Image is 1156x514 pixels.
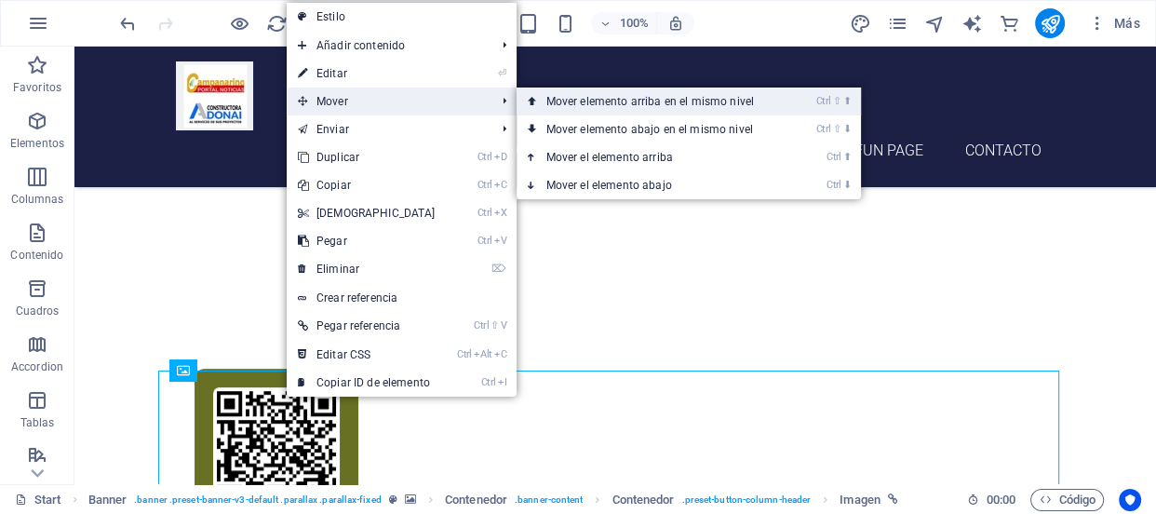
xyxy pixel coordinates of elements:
[265,12,288,34] button: reload
[88,489,128,511] span: Haz clic para seleccionar y doble clic para editar
[517,171,791,199] a: Ctrl⬇Mover el elemento abajo
[287,32,489,60] span: Añadir contenido
[11,192,64,207] p: Columnas
[20,415,55,430] p: Tablas
[13,80,61,95] p: Favoritos
[287,255,447,283] a: ⌦Eliminar
[1040,13,1061,34] i: Publicar
[228,12,250,34] button: Haz clic para salir del modo de previsualización y seguir editando
[474,348,492,360] i: Alt
[287,312,447,340] a: Ctrl⇧VPegar referencia
[850,13,871,34] i: Diseño (Ctrl+Alt+Y)
[477,235,492,247] i: Ctrl
[477,151,492,163] i: Ctrl
[287,3,517,31] a: Estilo
[924,13,946,34] i: Navegador
[88,489,898,511] nav: breadcrumb
[491,263,506,275] i: ⌦
[116,12,139,34] button: undo
[134,489,381,511] span: . banner .preset-banner-v3-default .parallax .parallax-fixed
[491,319,499,331] i: ⇧
[849,12,871,34] button: design
[494,348,507,360] i: C
[517,143,791,171] a: Ctrl⬆Mover el elemento arriba
[827,151,841,163] i: Ctrl
[445,489,507,511] span: Haz clic para seleccionar y doble clic para editar
[15,489,61,511] a: Haz clic para cancelar la selección y doble clic para abrir páginas
[11,359,63,374] p: Accordion
[816,95,831,107] i: Ctrl
[961,12,983,34] button: text_generator
[1035,8,1065,38] button: publish
[1000,493,1002,507] span: :
[827,179,841,191] i: Ctrl
[998,12,1020,34] button: commerce
[987,489,1015,511] span: 00 00
[667,15,684,32] i: Al redimensionar, ajustar el nivel de zoom automáticamente para ajustarse al dispositivo elegido.
[266,13,288,34] i: Volver a cargar página
[515,489,583,511] span: . banner-content
[888,494,898,505] i: Este elemento está vinculado
[481,376,496,388] i: Ctrl
[886,12,908,34] button: pages
[287,143,447,171] a: CtrlDDuplicar
[287,227,447,255] a: CtrlVPegar
[923,12,946,34] button: navigator
[477,179,492,191] i: Ctrl
[117,13,139,34] i: Deshacer: Eliminar elementos (Ctrl+Z)
[498,376,507,388] i: I
[287,115,489,143] a: Enviar
[967,489,1016,511] h6: Tiempo de la sesión
[494,235,507,247] i: V
[389,494,397,505] i: Este elemento es un preajuste personalizable
[287,199,447,227] a: CtrlX[DEMOGRAPHIC_DATA]
[833,123,841,135] i: ⇧
[287,171,447,199] a: CtrlCCopiar
[1087,14,1140,33] span: Más
[843,179,852,191] i: ⬇
[840,489,880,511] span: Haz clic para seleccionar y doble clic para editar
[591,12,657,34] button: 100%
[287,60,447,88] a: ⏎Editar
[457,348,472,360] i: Ctrl
[612,489,675,511] span: Haz clic para seleccionar y doble clic para editar
[681,489,811,511] span: . preset-button-column-header
[477,207,492,219] i: Ctrl
[961,13,983,34] i: AI Writer
[287,341,447,369] a: CtrlAltCEditar CSS
[287,88,489,115] span: Mover
[843,95,852,107] i: ⬆
[1080,8,1148,38] button: Más
[16,304,60,318] p: Cuadros
[517,88,791,115] a: Ctrl⇧⬆Mover elemento arriba en el mismo nivel
[501,319,506,331] i: V
[1039,489,1096,511] span: Código
[10,136,64,151] p: Elementos
[517,115,791,143] a: Ctrl⇧⬇Mover elemento abajo en el mismo nivel
[287,284,517,312] a: Crear referencia
[833,95,841,107] i: ⇧
[816,123,831,135] i: Ctrl
[474,319,489,331] i: Ctrl
[405,494,416,505] i: Este elemento contiene un fondo
[10,248,63,263] p: Contenido
[287,369,447,397] a: CtrlICopiar ID de elemento
[498,67,506,79] i: ⏎
[1119,489,1141,511] button: Usercentrics
[843,123,852,135] i: ⬇
[843,151,852,163] i: ⬆
[887,13,908,34] i: Páginas (Ctrl+Alt+S)
[494,207,507,219] i: X
[494,179,507,191] i: C
[999,13,1020,34] i: Comercio
[619,12,649,34] h6: 100%
[1030,489,1104,511] button: Código
[494,151,507,163] i: D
